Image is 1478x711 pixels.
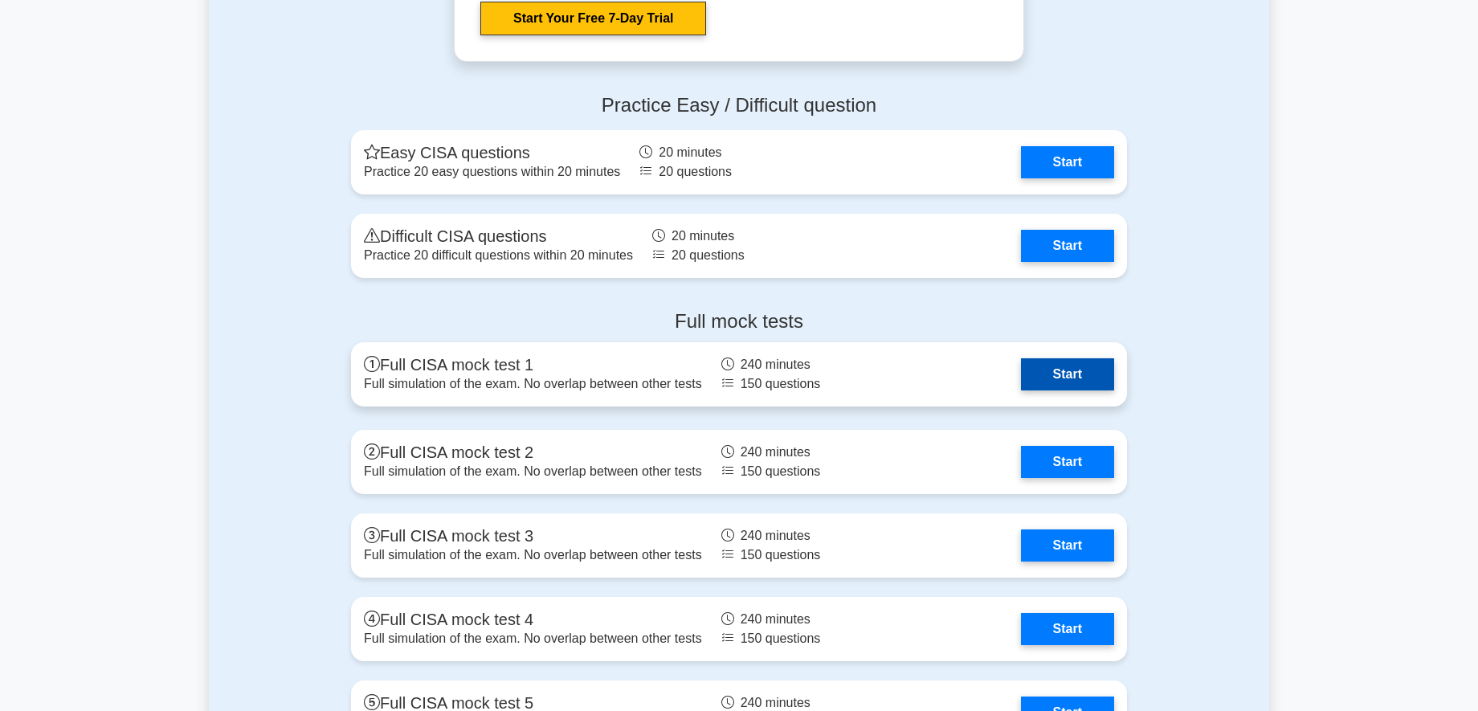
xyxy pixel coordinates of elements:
[1021,230,1114,262] a: Start
[1021,146,1114,178] a: Start
[351,94,1127,117] h4: Practice Easy / Difficult question
[1021,446,1114,478] a: Start
[1021,529,1114,562] a: Start
[1021,358,1114,390] a: Start
[480,2,706,35] a: Start Your Free 7-Day Trial
[351,310,1127,333] h4: Full mock tests
[1021,613,1114,645] a: Start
